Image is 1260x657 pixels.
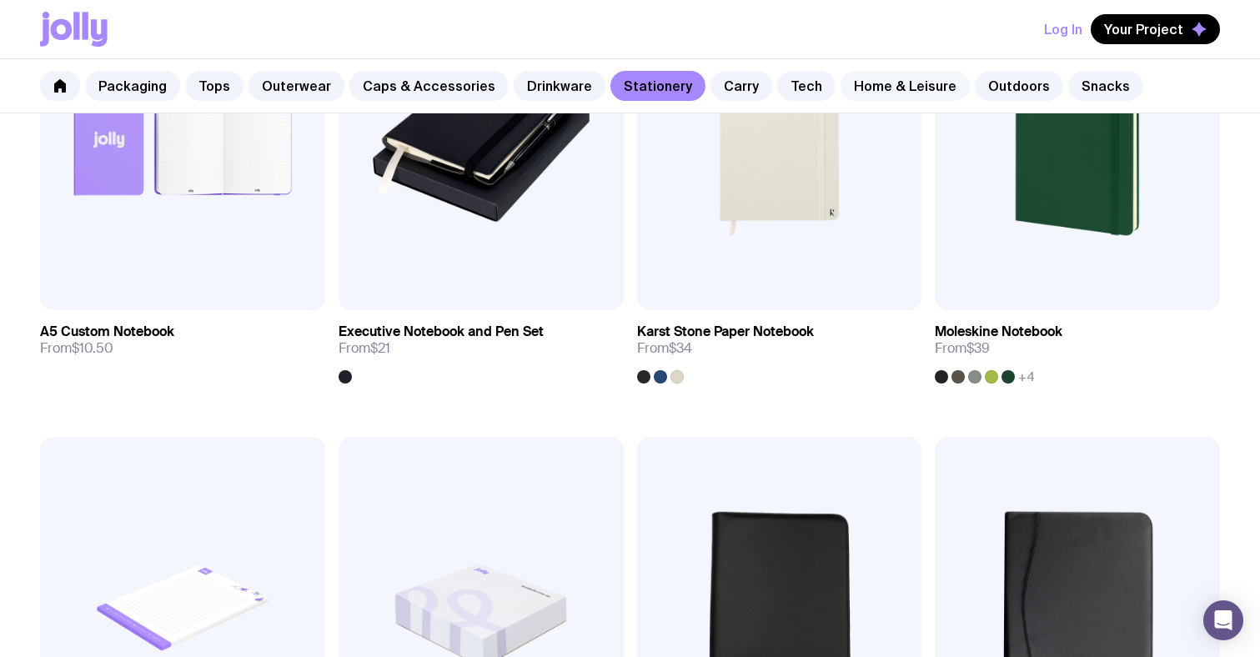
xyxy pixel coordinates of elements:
[248,71,344,101] a: Outerwear
[339,323,544,340] h3: Executive Notebook and Pen Set
[1068,71,1143,101] a: Snacks
[339,310,624,384] a: Executive Notebook and Pen SetFrom$21
[1018,370,1035,384] span: +4
[339,340,390,357] span: From
[975,71,1063,101] a: Outdoors
[777,71,836,101] a: Tech
[637,310,922,384] a: Karst Stone Paper NotebookFrom$34
[669,339,692,357] span: $34
[85,71,180,101] a: Packaging
[966,339,990,357] span: $39
[1203,600,1243,640] div: Open Intercom Messenger
[1104,21,1183,38] span: Your Project
[185,71,243,101] a: Tops
[935,340,990,357] span: From
[40,310,325,370] a: A5 Custom NotebookFrom$10.50
[841,71,970,101] a: Home & Leisure
[370,339,390,357] span: $21
[514,71,605,101] a: Drinkware
[637,323,814,340] h3: Karst Stone Paper Notebook
[349,71,509,101] a: Caps & Accessories
[40,340,113,357] span: From
[40,323,174,340] h3: A5 Custom Notebook
[935,310,1220,384] a: Moleskine NotebookFrom$39+4
[710,71,772,101] a: Carry
[610,71,705,101] a: Stationery
[72,339,113,357] span: $10.50
[1091,14,1220,44] button: Your Project
[1044,14,1082,44] button: Log In
[935,323,1062,340] h3: Moleskine Notebook
[637,340,692,357] span: From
